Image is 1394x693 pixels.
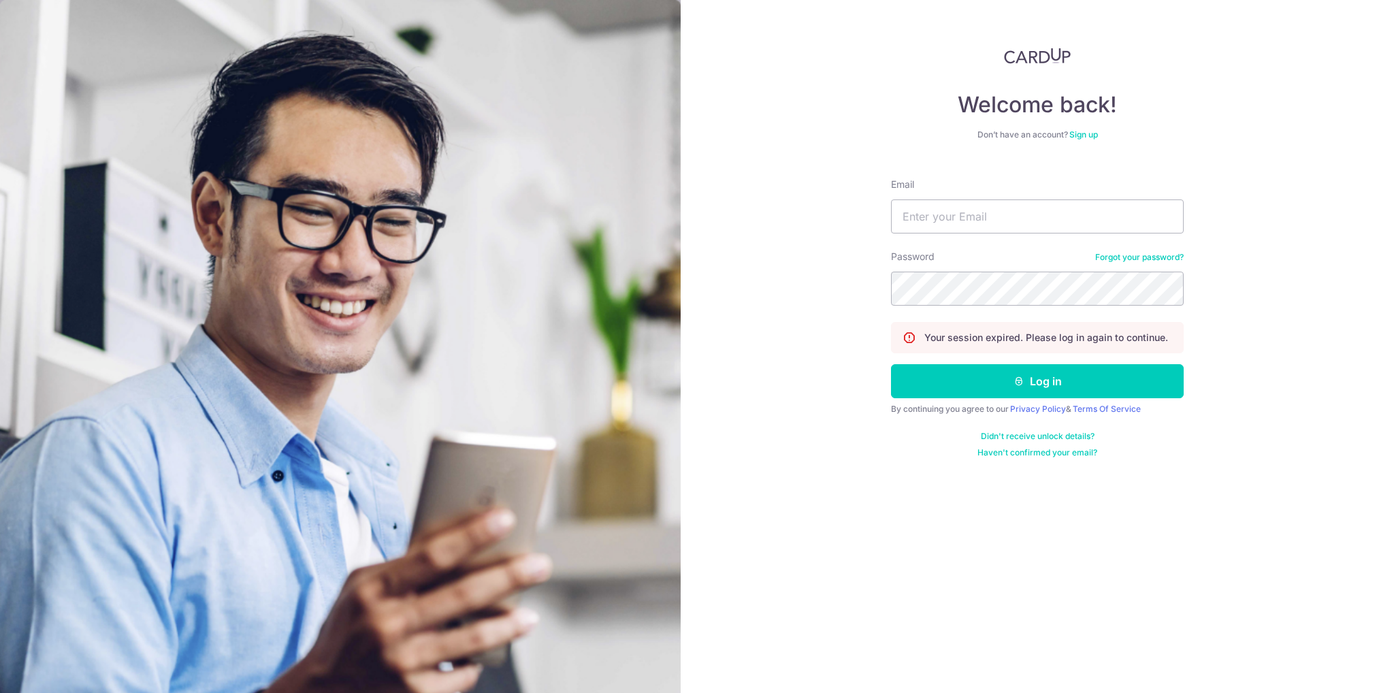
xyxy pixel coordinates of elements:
a: Haven't confirmed your email? [977,447,1097,458]
a: Privacy Policy [1010,404,1066,414]
img: CardUp Logo [1004,48,1071,64]
label: Email [891,178,914,191]
button: Log in [891,364,1184,398]
div: Don’t have an account? [891,129,1184,140]
h4: Welcome back! [891,91,1184,118]
a: Didn't receive unlock details? [981,431,1095,442]
input: Enter your Email [891,199,1184,233]
div: By continuing you agree to our & [891,404,1184,415]
a: Forgot your password? [1095,252,1184,263]
a: Terms Of Service [1073,404,1141,414]
a: Sign up [1069,129,1098,140]
p: Your session expired. Please log in again to continue. [924,331,1168,344]
label: Password [891,250,935,263]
